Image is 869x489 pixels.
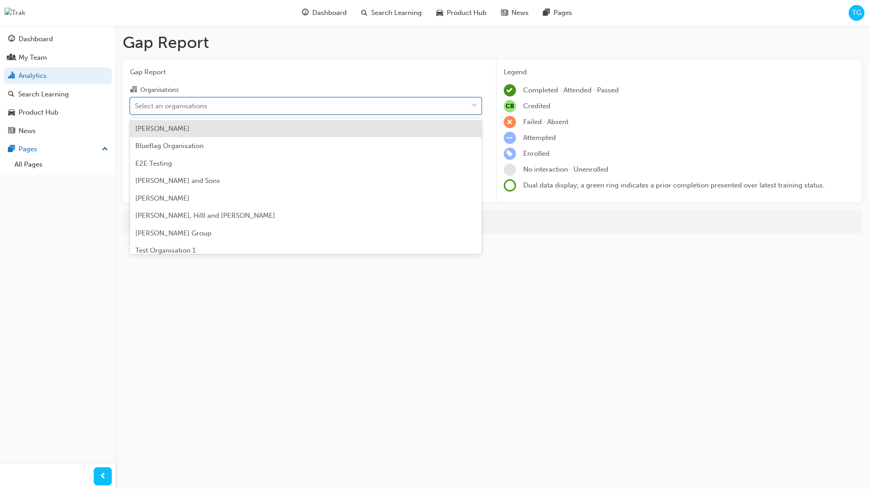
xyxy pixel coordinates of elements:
span: guage-icon [302,7,309,19]
img: Trak [5,8,25,18]
span: pages-icon [8,145,15,153]
a: My Team [4,49,112,66]
a: pages-iconPages [536,4,579,22]
button: Pages [4,141,112,158]
a: Search Learning [4,86,112,103]
a: Product Hub [4,104,112,121]
span: News [511,8,529,18]
span: search-icon [361,7,368,19]
div: Search Learning [18,89,69,100]
span: [PERSON_NAME] [135,125,190,133]
div: Dashboard [19,34,53,44]
span: learningRecordVerb_ENROLL-icon [504,148,516,160]
span: chart-icon [8,72,15,80]
div: My Team [19,53,47,63]
span: [PERSON_NAME] and Sons [135,177,220,185]
span: news-icon [501,7,508,19]
span: Gap Report [130,67,482,77]
div: News [19,126,36,136]
span: news-icon [8,127,15,135]
span: car-icon [436,7,443,19]
span: learningRecordVerb_COMPLETE-icon [504,84,516,96]
span: people-icon [8,54,15,62]
span: [PERSON_NAME] [135,194,190,202]
a: guage-iconDashboard [295,4,354,22]
a: search-iconSearch Learning [354,4,429,22]
span: Failed · Absent [523,118,568,126]
a: News [4,123,112,139]
span: pages-icon [543,7,550,19]
div: Organisations [140,86,179,95]
span: E2E:Testing [135,159,172,168]
button: DashboardMy TeamAnalyticsSearch LearningProduct HubNews [4,29,112,141]
div: Pages [19,144,37,154]
div: Product Hub [19,107,58,118]
span: Enrolled [523,149,549,158]
a: All Pages [11,158,112,172]
span: [PERSON_NAME], Hilll and [PERSON_NAME] [135,211,275,220]
a: car-iconProduct Hub [429,4,494,22]
h1: Gap Report [123,33,862,53]
span: Pages [554,8,572,18]
span: Dual data display; a green ring indicates a prior completion presented over latest training status. [523,181,825,189]
span: Completed · Attended · Passed [523,86,619,94]
span: up-icon [102,144,108,155]
span: Attempted [523,134,556,142]
span: learningRecordVerb_ATTEMPT-icon [504,132,516,144]
span: guage-icon [8,35,15,43]
span: Search Learning [371,8,422,18]
div: Select an organisations [135,101,207,111]
span: learningRecordVerb_FAIL-icon [504,116,516,128]
a: Dashboard [4,31,112,48]
span: Dashboard [312,8,347,18]
span: Blueflag Organisation [135,142,204,150]
span: Credited [523,102,550,110]
span: search-icon [8,91,14,99]
span: Product Hub [447,8,487,18]
span: [PERSON_NAME] Group [135,229,211,237]
span: prev-icon [100,471,106,482]
span: car-icon [8,109,15,117]
div: Legend [504,67,855,77]
a: Analytics [4,67,112,84]
span: learningRecordVerb_NONE-icon [504,163,516,176]
button: TG [849,5,864,21]
a: news-iconNews [494,4,536,22]
span: organisation-icon [130,86,137,94]
div: For more in-depth analysis and data download, go to [129,216,855,227]
span: null-icon [504,100,516,112]
span: Test Organisation 1 [135,246,196,254]
span: TG [852,8,861,18]
span: No interaction · Unenrolled [523,165,608,173]
span: down-icon [471,100,477,112]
